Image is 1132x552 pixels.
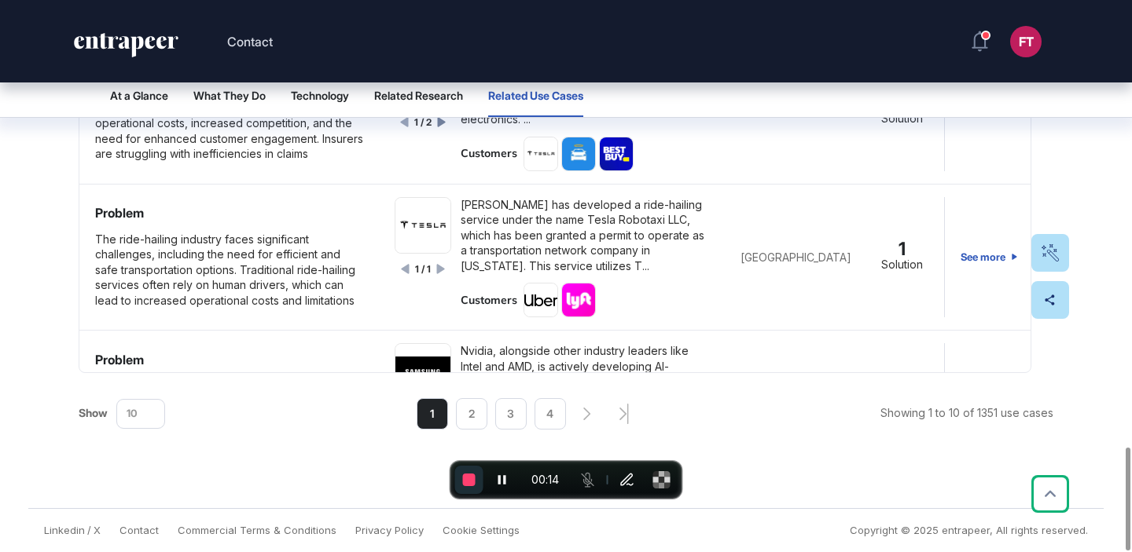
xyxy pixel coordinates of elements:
[415,263,431,276] div: 1 / 1
[524,143,557,164] img: image
[461,343,709,420] div: Nvidia, alongside other industry leaders like Intel and AMD, is actively developing AI-focused pr...
[619,404,629,424] div: search-pagination-last-page-button
[72,33,180,63] a: entrapeer-logo
[524,137,558,171] a: image
[119,525,159,536] span: Contact
[95,351,363,368] div: Problem
[961,343,1017,464] a: See more
[374,90,463,102] span: Related Research
[456,398,487,430] li: 2
[95,85,363,163] div: The property and casualty insurance industry is facing significant challenges due to rising opera...
[741,251,843,263] div: [GEOGRAPHIC_DATA]
[395,207,450,242] img: image
[227,31,273,52] button: Contact
[461,146,517,162] div: Customers
[95,232,363,310] div: The ride-hailing industry faces significant challenges, including the need for efficient and safe...
[94,525,101,536] a: X
[488,90,583,102] span: Related Use Cases
[374,75,463,117] button: Related Research
[355,525,424,536] a: Privacy Policy
[395,343,451,400] a: image
[880,407,1053,419] div: Showing 1 to 10 of 1351 use cases
[443,525,520,536] a: Cookie Settings
[495,398,527,430] li: 3
[561,137,596,171] a: image
[461,293,517,309] div: Customers
[881,258,923,272] div: Solution
[535,398,566,430] li: 4
[899,242,906,257] span: 1
[414,116,432,130] div: 1 / 2
[44,525,85,536] a: Linkedin
[524,283,558,317] a: image
[881,111,923,126] div: Solution
[291,90,349,102] span: Technology
[178,525,336,536] a: Commercial Terms & Conditions
[850,525,1088,536] div: Copyright © 2025 entrapeer, All rights reserved.
[524,294,557,306] img: image
[417,398,448,430] li: 1
[561,283,596,317] a: image
[562,137,595,170] img: image
[562,283,595,316] img: image
[583,408,591,420] div: search-pagination-next-button
[87,525,91,536] span: /
[599,137,634,171] a: image
[127,408,138,419] span: 10
[961,197,1017,318] a: See more
[193,75,266,117] button: What They Do
[193,90,266,102] span: What They Do
[110,75,168,117] button: At a Glance
[600,137,633,170] img: image
[291,75,349,117] button: Technology
[79,407,108,419] span: Show
[461,197,709,274] div: [PERSON_NAME] has developed a ride-hailing service under the name Tesla Robotaxi LLC, which has b...
[95,204,363,221] div: Problem
[395,356,450,387] img: image
[110,90,168,102] span: At a Glance
[1010,26,1042,57] button: FT
[488,75,583,117] button: Related Use Cases
[395,197,451,254] a: image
